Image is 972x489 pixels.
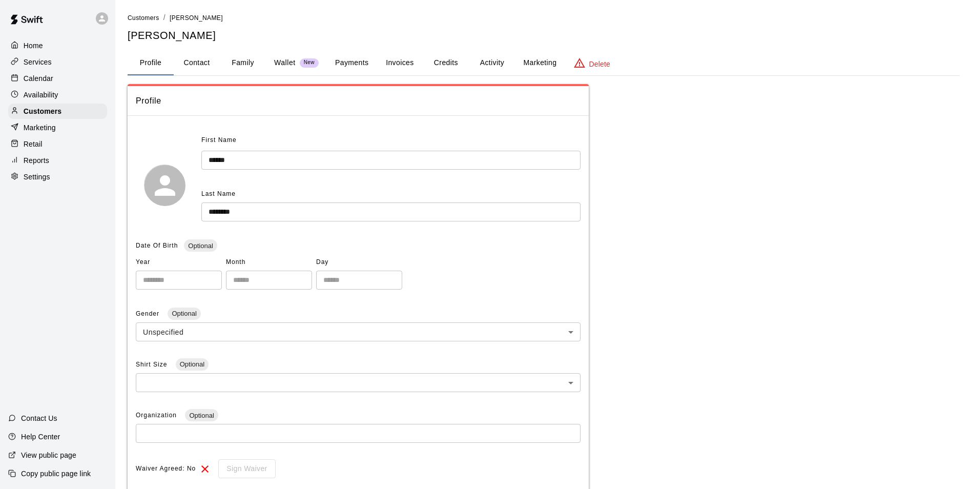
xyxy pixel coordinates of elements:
span: Optional [185,412,218,419]
p: Wallet [274,57,296,68]
p: Contact Us [21,413,57,423]
h5: [PERSON_NAME] [128,29,960,43]
span: Shirt Size [136,361,170,368]
a: Availability [8,87,107,103]
p: Delete [589,59,610,69]
a: Retail [8,136,107,152]
p: Services [24,57,52,67]
span: Date Of Birth [136,242,178,249]
span: Customers [128,14,159,22]
p: Availability [24,90,58,100]
p: Help Center [21,432,60,442]
div: basic tabs example [128,51,960,75]
span: Optional [176,360,209,368]
span: Day [316,254,402,271]
span: Optional [168,310,200,317]
span: Last Name [201,190,236,197]
a: Customers [8,104,107,119]
p: Calendar [24,73,53,84]
a: Settings [8,169,107,185]
span: Profile [136,94,581,108]
a: Services [8,54,107,70]
p: Settings [24,172,50,182]
span: Month [226,254,312,271]
li: / [163,12,166,23]
button: Credits [423,51,469,75]
p: Customers [24,106,61,116]
p: Reports [24,155,49,166]
span: Year [136,254,222,271]
button: Profile [128,51,174,75]
button: Activity [469,51,515,75]
nav: breadcrumb [128,12,960,24]
p: Marketing [24,123,56,133]
span: Optional [184,242,217,250]
span: New [300,59,319,66]
a: Marketing [8,120,107,135]
span: Gender [136,310,161,317]
p: Home [24,40,43,51]
a: Reports [8,153,107,168]
button: Invoices [377,51,423,75]
a: Customers [128,13,159,22]
p: Copy public page link [21,468,91,479]
div: To sign waivers in admin, this feature must be enabled in general settings [211,459,275,478]
span: [PERSON_NAME] [170,14,223,22]
span: Waiver Agreed: No [136,461,196,477]
p: View public page [21,450,76,460]
span: First Name [201,132,237,149]
a: Calendar [8,71,107,86]
button: Marketing [515,51,565,75]
div: Unspecified [136,322,581,341]
p: Retail [24,139,43,149]
button: Payments [327,51,377,75]
button: Contact [174,51,220,75]
button: Family [220,51,266,75]
span: Organization [136,412,179,419]
a: Home [8,38,107,53]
